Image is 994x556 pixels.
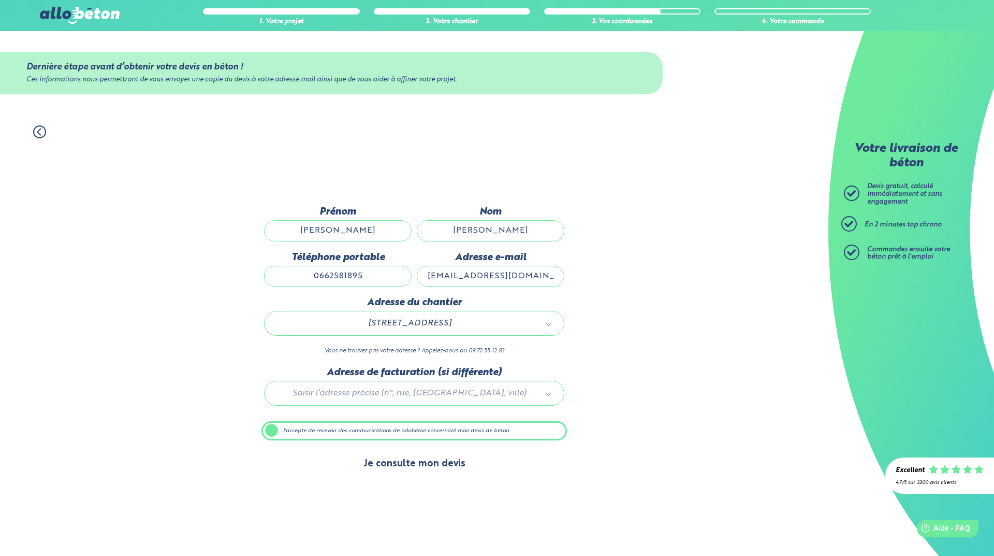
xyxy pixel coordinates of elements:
a: [STREET_ADDRESS] [275,317,553,330]
input: Quel est votre prénom ? [264,220,412,241]
iframe: Help widget launcher [902,516,983,545]
span: [STREET_ADDRESS] [279,317,540,330]
img: allobéton [40,7,120,24]
div: Dernière étape avant d’obtenir votre devis en béton ! [26,62,636,72]
label: Adresse e-mail [417,252,564,263]
div: Ces informations nous permettront de vous envoyer une copie du devis à votre adresse mail ainsi q... [26,76,636,84]
p: Votre livraison de béton [846,142,966,170]
div: 4.7/5 sur 2300 avis clients [896,480,984,486]
span: Commandez ensuite votre béton prêt à l'emploi [867,246,950,261]
label: J'accepte de recevoir des communications de allobéton concernant mon devis de béton. [261,421,567,441]
label: Prénom [264,206,412,218]
label: Adresse du chantier [264,297,564,308]
span: Devis gratuit, calculé immédiatement et sans engagement [867,183,942,205]
div: 4. Votre commande [714,18,871,26]
p: Vous ne trouvez pas votre adresse ? Appelez-nous au 09 72 55 12 83 [264,346,564,356]
span: En 2 minutes top chrono [865,221,942,228]
div: Excellent [896,467,925,475]
input: ex : 0642930817 [264,266,412,287]
button: Je consulte mon devis [353,451,476,477]
div: 1. Votre projet [203,18,359,26]
input: Quel est votre nom de famille ? [417,220,564,241]
label: Téléphone portable [264,252,412,263]
div: 3. Vos coordonnées [544,18,700,26]
div: 2. Votre chantier [374,18,530,26]
label: Nom [417,206,564,218]
input: ex : contact@allobeton.fr [417,266,564,287]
